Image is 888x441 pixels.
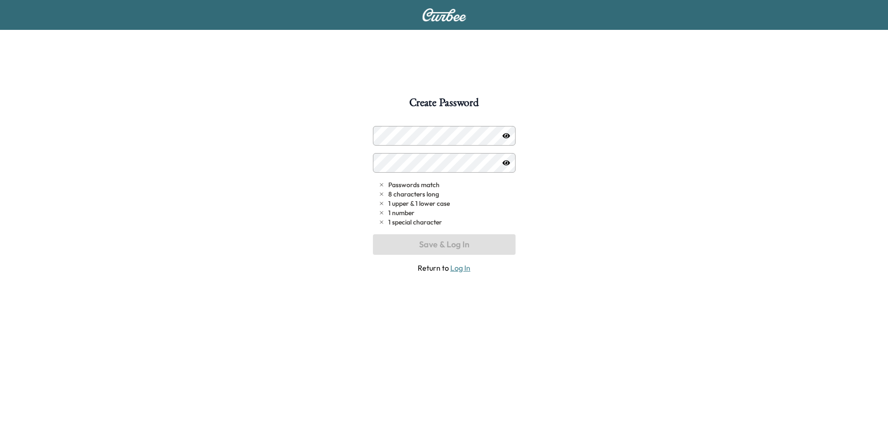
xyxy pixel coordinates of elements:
span: 1 number [388,208,414,217]
img: Curbee Logo [422,8,467,21]
span: Passwords match [388,180,440,189]
span: 8 characters long [388,189,439,199]
h1: Create Password [409,97,478,113]
span: 1 upper & 1 lower case [388,199,450,208]
span: 1 special character [388,217,442,227]
a: Log In [450,263,470,273]
span: Return to [373,262,516,273]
